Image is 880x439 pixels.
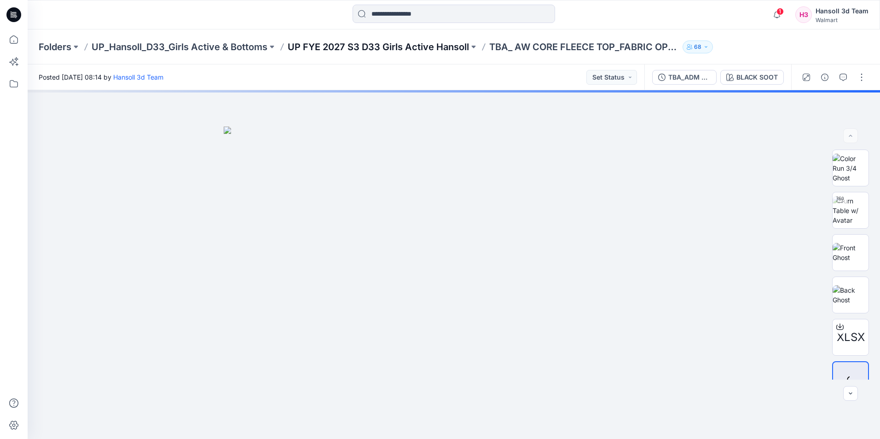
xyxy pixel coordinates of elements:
img: eyJhbGciOiJIUzI1NiIsImtpZCI6IjAiLCJzbHQiOiJzZXMiLCJ0eXAiOiJKV1QifQ.eyJkYXRhIjp7InR5cGUiOiJzdG9yYW... [224,127,684,439]
div: BLACK SOOT [736,72,778,82]
img: Front Ghost [833,243,868,262]
span: Posted [DATE] 08:14 by [39,72,163,82]
p: 68 [694,42,701,52]
a: UP FYE 2027 S3 D33 Girls Active Hansoll [288,40,469,53]
img: Color Run 3/4 Ghost [833,154,868,183]
div: H3 [795,6,812,23]
p: TBA_ AW CORE FLEECE TOP_FABRIC OPT(1) [489,40,679,53]
span: 1 [776,8,784,15]
button: BLACK SOOT [720,70,784,85]
div: Hansoll 3d Team [816,6,868,17]
a: UP_Hansoll_D33_Girls Active & Bottoms [92,40,267,53]
button: 68 [683,40,713,53]
span: XLSX [837,329,865,346]
button: TBA_ADM FC_AW CORE FLEECE TOP [652,70,717,85]
img: Turn Table w/ Avatar [833,196,868,225]
a: Hansoll 3d Team [113,73,163,81]
a: Folders [39,40,71,53]
img: Back Ghost [833,285,868,305]
button: Details [817,70,832,85]
div: TBA_ADM FC_AW CORE FLEECE TOP [668,72,711,82]
div: Walmart [816,17,868,23]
